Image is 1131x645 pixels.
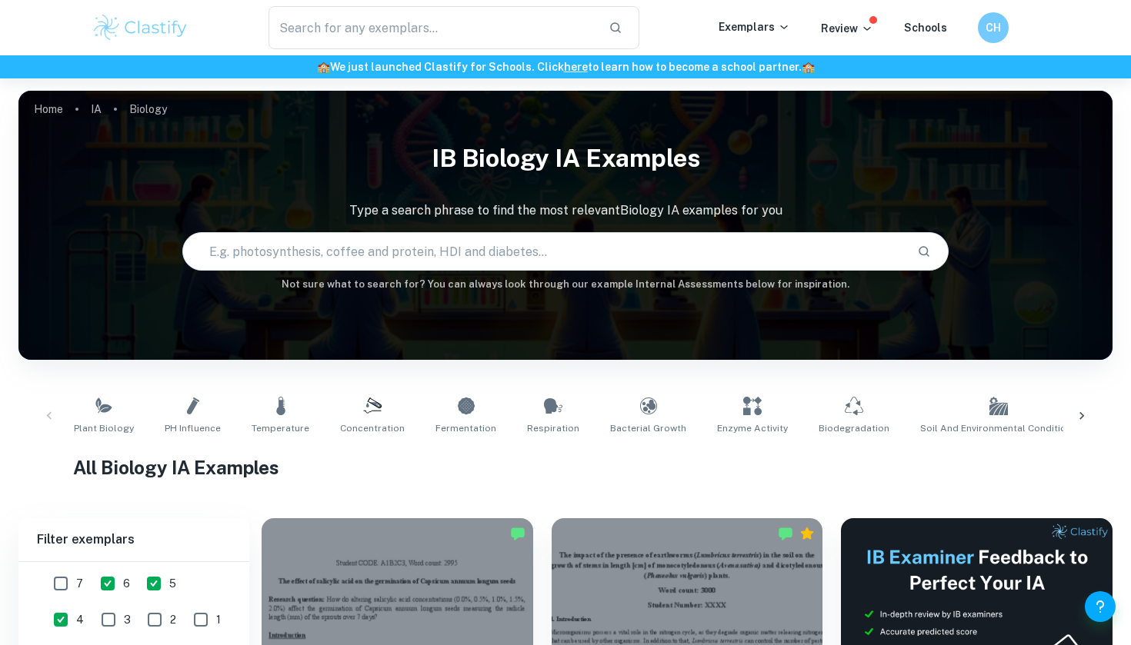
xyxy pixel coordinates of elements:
[169,575,176,592] span: 5
[252,421,309,435] span: Temperature
[985,19,1003,36] h6: CH
[74,421,134,435] span: Plant Biology
[317,61,330,73] span: 🏫
[92,12,189,43] img: Clastify logo
[76,611,84,628] span: 4
[904,22,947,34] a: Schools
[76,575,83,592] span: 7
[18,134,1113,183] h1: IB Biology IA examples
[819,421,889,435] span: Biodegradation
[269,6,596,49] input: Search for any exemplars...
[123,575,130,592] span: 6
[717,421,788,435] span: Enzyme Activity
[216,611,221,628] span: 1
[73,454,1058,481] h1: All Biology IA Examples
[719,18,790,35] p: Exemplars
[340,421,405,435] span: Concentration
[821,20,873,37] p: Review
[799,526,815,541] div: Premium
[978,12,1009,43] button: CH
[1085,591,1116,622] button: Help and Feedback
[778,526,793,541] img: Marked
[527,421,579,435] span: Respiration
[911,238,937,264] button: Search
[510,526,525,541] img: Marked
[435,421,496,435] span: Fermentation
[165,421,221,435] span: pH Influence
[610,421,686,435] span: Bacterial Growth
[91,98,102,120] a: IA
[920,421,1077,435] span: Soil and Environmental Conditions
[3,58,1128,75] h6: We just launched Clastify for Schools. Click to learn how to become a school partner.
[802,61,815,73] span: 🏫
[18,518,249,561] h6: Filter exemplars
[34,98,63,120] a: Home
[183,230,904,273] input: E.g. photosynthesis, coffee and protein, HDI and diabetes...
[129,101,167,118] p: Biology
[564,61,588,73] a: here
[18,277,1113,292] h6: Not sure what to search for? You can always look through our example Internal Assessments below f...
[170,611,176,628] span: 2
[124,611,131,628] span: 3
[18,201,1113,220] p: Type a search phrase to find the most relevant Biology IA examples for you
